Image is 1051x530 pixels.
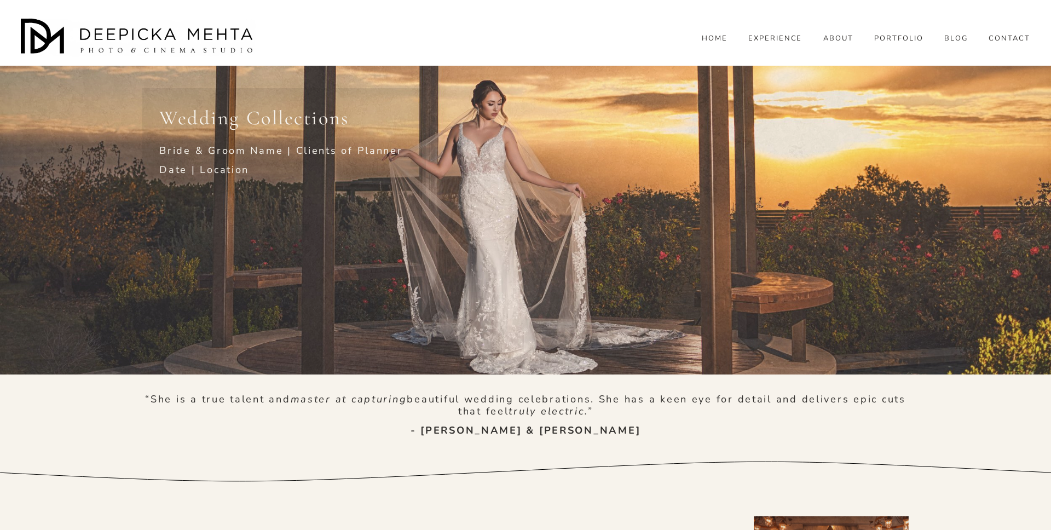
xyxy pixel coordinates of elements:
span: Date | Location [159,163,249,176]
a: HOME [702,34,727,44]
a: folder dropdown [944,34,968,44]
span: Bride & Groom Name | Clients of Planner [159,144,402,157]
p: “She is a true talent and beautiful wedding celebrations. She has a keen eye for detail and deliv... [142,394,909,418]
em: master at capturing [291,393,407,406]
img: Austin Wedding Photographer - Deepicka Mehta Photography &amp; Cinematography [21,19,256,57]
strong: - [PERSON_NAME] & [PERSON_NAME] [411,424,641,437]
a: ABOUT [823,34,853,44]
em: truly electric.” [509,405,593,418]
a: CONTACT [989,34,1030,44]
span: BLOG [944,34,968,43]
a: PORTFOLIO [874,34,923,44]
span: Wedding Collections [159,106,349,130]
a: EXPERIENCE [748,34,802,44]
